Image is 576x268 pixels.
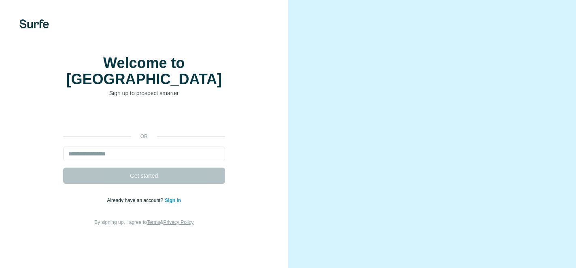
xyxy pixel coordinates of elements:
p: or [131,133,157,140]
a: Terms [147,219,160,225]
iframe: Boîte de dialogue "Se connecter avec Google" [410,8,568,91]
span: By signing up, I agree to & [94,219,193,225]
p: Sign up to prospect smarter [63,89,225,97]
h1: Welcome to [GEOGRAPHIC_DATA] [63,55,225,87]
span: Already have an account? [107,198,165,203]
img: Surfe's logo [19,19,49,28]
a: Sign in [165,198,181,203]
iframe: Bouton "Se connecter avec Google" [59,109,229,127]
a: Privacy Policy [163,219,193,225]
